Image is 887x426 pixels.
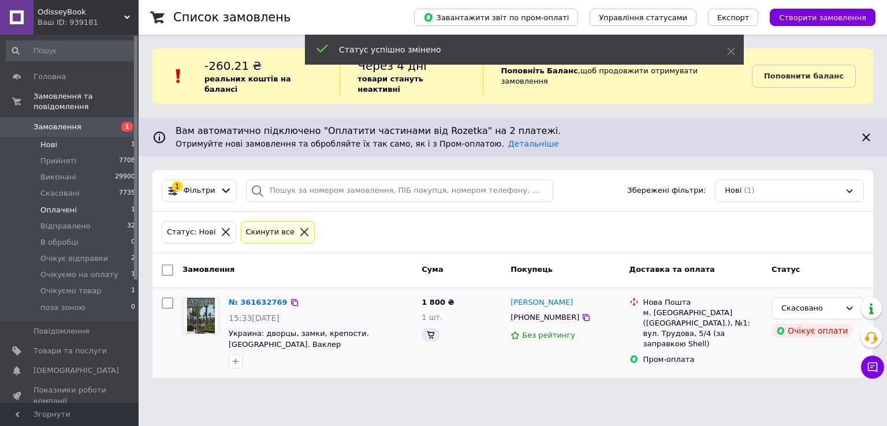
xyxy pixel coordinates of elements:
[414,9,578,26] button: Завантажити звіт по пром-оплаті
[33,365,119,376] span: [DEMOGRAPHIC_DATA]
[40,156,76,166] span: Прийняті
[40,172,76,182] span: Виконані
[119,156,135,166] span: 7708
[422,313,442,322] span: 1 шт.
[40,188,80,199] span: Скасовані
[33,91,139,112] span: Замовлення та повідомлення
[40,302,85,313] span: поза зоною
[758,13,875,21] a: Створити замовлення
[501,66,577,75] b: Поповніть Баланс
[187,298,214,334] img: Фото товару
[770,9,875,26] button: Створити замовлення
[643,354,762,365] div: Пром-оплата
[752,65,856,88] a: Поповнити баланс
[182,265,234,274] span: Замовлення
[508,139,559,148] a: Детальніше
[40,205,77,215] span: Оплачені
[643,308,762,350] div: м. [GEOGRAPHIC_DATA] ([GEOGRAPHIC_DATA].), №1: вул. Трудова, 5/4 (за заправкою Shell)
[779,13,866,22] span: Створити замовлення
[33,72,66,82] span: Головна
[33,122,81,132] span: Замовлення
[131,302,135,313] span: 0
[131,253,135,264] span: 2
[229,313,279,323] span: 15:33[DATE]
[131,140,135,150] span: 1
[115,172,135,182] span: 29900
[204,59,262,73] span: -260.21 ₴
[357,74,423,94] b: товари стануть неактивні
[772,265,800,274] span: Статус
[510,297,573,308] a: [PERSON_NAME]
[339,44,698,55] div: Статус успішно змінено
[861,356,884,379] button: Чат з покупцем
[483,58,751,95] div: , щоб продовжити отримувати замовлення
[131,286,135,296] span: 1
[172,181,182,192] div: 1
[590,9,696,26] button: Управління статусами
[38,7,124,17] span: OdisseyBook
[422,265,443,274] span: Cума
[643,297,762,308] div: Нова Пошта
[6,40,136,61] input: Пошук
[121,122,133,132] span: 1
[717,13,750,22] span: Експорт
[119,188,135,199] span: 7735
[508,310,582,325] div: [PHONE_NUMBER]
[173,10,290,24] h1: Список замовлень
[40,253,108,264] span: Очікує відправки
[423,12,569,23] span: Завантажити звіт по пром-оплаті
[33,346,107,356] span: Товари та послуги
[165,226,218,238] div: Статус: Нові
[510,265,553,274] span: Покупець
[131,270,135,280] span: 1
[627,185,706,196] span: Збережені фільтри:
[708,9,759,26] button: Експорт
[772,324,853,338] div: Очікує оплати
[781,302,840,315] div: Скасовано
[764,72,844,80] b: Поповнити баланс
[40,140,57,150] span: Нові
[40,286,102,296] span: Очікуємо товар
[40,270,118,280] span: Очікуємо на оплату
[170,68,187,85] img: :exclamation:
[127,221,135,231] span: 32
[246,180,553,202] input: Пошук за номером замовлення, ПІБ покупця, номером телефону, Email, номером накладної
[38,17,139,28] div: Ваш ID: 939181
[131,237,135,248] span: 0
[184,185,215,196] span: Фільтри
[725,185,741,196] span: Нові
[522,331,575,339] span: Без рейтингу
[229,329,369,349] a: Украина: дворцы, замки, крепости. [GEOGRAPHIC_DATA]. Ваклер
[629,265,715,274] span: Доставка та оплата
[176,139,559,148] span: Отримуйте нові замовлення та обробляйте їх так само, як і з Пром-оплатою.
[33,385,107,406] span: Показники роботи компанії
[182,297,219,334] a: Фото товару
[131,205,135,215] span: 1
[40,221,91,231] span: Відправлено
[422,298,454,307] span: 1 800 ₴
[744,186,754,195] span: (1)
[244,226,297,238] div: Cкинути все
[599,13,687,22] span: Управління статусами
[40,237,79,248] span: В обробці
[204,74,291,94] b: реальних коштів на балансі
[33,326,90,337] span: Повідомлення
[176,125,850,138] span: Вам автоматично підключено "Оплатити частинами від Rozetka" на 2 платежі.
[229,298,288,307] a: № 361632769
